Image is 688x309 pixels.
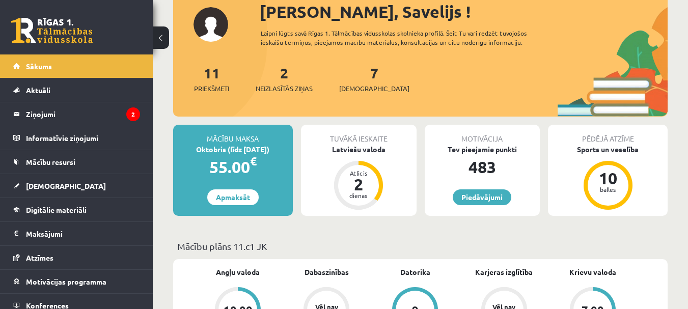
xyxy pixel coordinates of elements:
a: Rīgas 1. Tālmācības vidusskola [11,18,93,43]
a: 11Priekšmeti [194,64,229,94]
div: Latviešu valoda [301,144,417,155]
a: Datorika [400,267,430,277]
div: Mācību maksa [173,125,293,144]
span: Neizlasītās ziņas [256,83,313,94]
span: € [250,154,257,168]
span: Mācību resursi [26,157,75,166]
span: [DEMOGRAPHIC_DATA] [26,181,106,190]
div: 10 [593,170,623,186]
a: Informatīvie ziņojumi [13,126,140,150]
a: 2Neizlasītās ziņas [256,64,313,94]
div: Laipni lūgts savā Rīgas 1. Tālmācības vidusskolas skolnieka profilā. Šeit Tu vari redzēt tuvojošo... [261,29,558,47]
a: Digitālie materiāli [13,198,140,221]
a: Karjeras izglītība [475,267,533,277]
div: Motivācija [425,125,540,144]
a: Krievu valoda [569,267,616,277]
a: Piedāvājumi [453,189,511,205]
div: dienas [343,192,374,199]
div: Sports un veselība [548,144,668,155]
div: Atlicis [343,170,374,176]
span: [DEMOGRAPHIC_DATA] [339,83,409,94]
a: Apmaksāt [207,189,259,205]
span: Digitālie materiāli [26,205,87,214]
a: Mācību resursi [13,150,140,174]
legend: Informatīvie ziņojumi [26,126,140,150]
a: Angļu valoda [216,267,260,277]
a: Atzīmes [13,246,140,269]
div: balles [593,186,623,192]
div: Oktobris (līdz [DATE]) [173,144,293,155]
legend: Maksājumi [26,222,140,245]
a: Aktuāli [13,78,140,102]
div: 55.00 [173,155,293,179]
div: Tev pieejamie punkti [425,144,540,155]
a: Motivācijas programma [13,270,140,293]
a: Latviešu valoda Atlicis 2 dienas [301,144,417,211]
a: 7[DEMOGRAPHIC_DATA] [339,64,409,94]
a: Maksājumi [13,222,140,245]
a: Sākums [13,54,140,78]
div: Tuvākā ieskaite [301,125,417,144]
span: Aktuāli [26,86,50,95]
i: 2 [126,107,140,121]
legend: Ziņojumi [26,102,140,126]
span: Motivācijas programma [26,277,106,286]
span: Sākums [26,62,52,71]
div: 483 [425,155,540,179]
a: [DEMOGRAPHIC_DATA] [13,174,140,198]
div: Pēdējā atzīme [548,125,668,144]
div: 2 [343,176,374,192]
a: Ziņojumi2 [13,102,140,126]
a: Dabaszinības [305,267,349,277]
span: Atzīmes [26,253,53,262]
span: Priekšmeti [194,83,229,94]
p: Mācību plāns 11.c1 JK [177,239,664,253]
a: Sports un veselība 10 balles [548,144,668,211]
